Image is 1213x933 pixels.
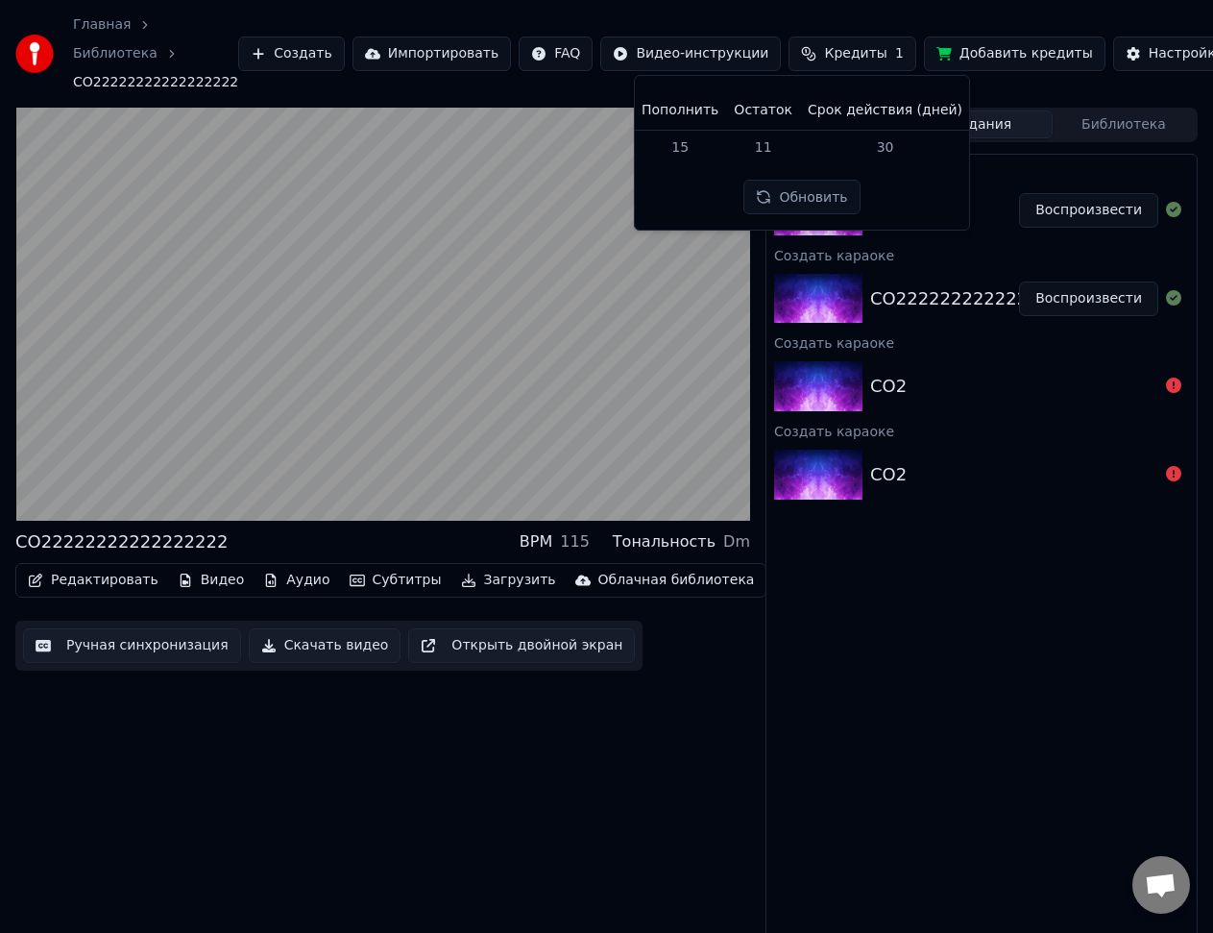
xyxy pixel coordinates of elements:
div: CO2 [870,461,907,488]
div: 115 [560,530,590,553]
div: Создать караоке [766,243,1197,266]
button: Библиотека [1053,110,1195,138]
button: Импортировать [352,37,512,71]
button: Загрузить [453,567,564,594]
button: Редактировать [20,567,166,594]
div: CO22222222222222222 [870,285,1082,312]
button: Задания [910,110,1053,138]
div: Облачная библиотека [598,571,755,590]
a: Открытый чат [1132,856,1190,914]
button: Добавить кредиты [924,37,1105,71]
button: Создать [238,37,344,71]
a: Главная [73,15,131,35]
th: Срок действия (дней) [800,91,970,130]
button: Кредиты1 [788,37,915,71]
th: Пополнить [634,91,726,130]
button: Воспроизвести [1019,282,1158,316]
button: Субтитры [342,567,449,594]
div: BPM [520,530,552,553]
td: 30 [800,130,970,164]
button: Ручная синхронизация [23,628,241,663]
nav: breadcrumb [73,15,238,92]
th: Остаток [726,91,800,130]
div: Создать караоке [766,419,1197,442]
button: Обновить [743,180,860,214]
div: Создать караоке [766,331,1197,354]
button: FAQ [519,37,593,71]
div: Создать караоке [766,155,1197,178]
button: Видео-инструкции [600,37,781,71]
td: 11 [726,130,800,164]
div: CO22222222222222222 [15,528,228,555]
button: Видео [170,567,253,594]
span: Кредиты [824,44,886,63]
span: 1 [895,44,904,63]
div: Тональность [613,530,716,553]
div: Dm [723,530,750,553]
button: Аудио [255,567,337,594]
a: Библиотека [73,44,158,63]
button: Скачать видео [249,628,401,663]
img: youka [15,35,54,73]
td: 15 [634,130,726,164]
button: Воспроизвести [1019,193,1158,228]
span: CO22222222222222222 [73,73,238,92]
div: CO2 [870,373,907,400]
button: Открыть двойной экран [408,628,635,663]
